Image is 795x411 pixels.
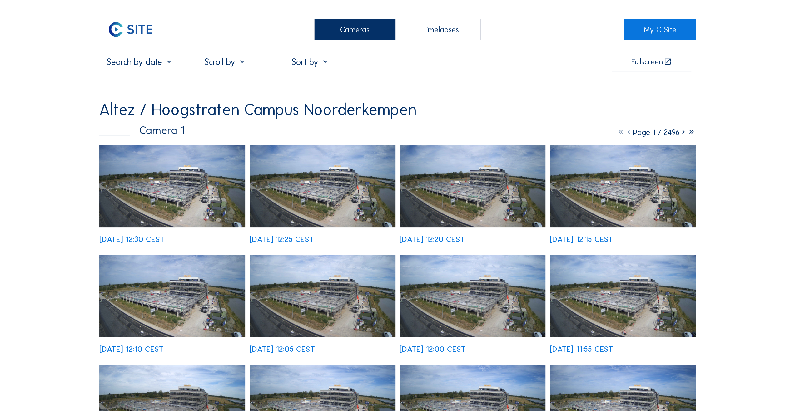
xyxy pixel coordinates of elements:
img: image_52798935 [250,255,395,337]
div: Fullscreen [631,58,663,66]
div: Cameras [314,19,395,40]
div: [DATE] 12:00 CEST [400,345,466,353]
img: image_52799160 [550,145,696,227]
img: image_52799602 [99,145,245,227]
img: image_52799312 [400,145,545,227]
div: [DATE] 11:55 CEST [550,345,613,353]
div: Timelapses [400,19,481,40]
img: C-SITE Logo [99,19,162,40]
img: image_52799083 [99,255,245,337]
div: [DATE] 12:25 CEST [250,235,314,243]
div: [DATE] 12:10 CEST [99,345,164,353]
img: image_52798643 [550,255,696,337]
input: Search by date 󰅀 [99,56,181,67]
div: [DATE] 12:20 CEST [400,235,465,243]
a: My C-Site [624,19,696,40]
a: C-SITE Logo [99,19,171,40]
div: Camera 1 [99,125,185,136]
div: [DATE] 12:05 CEST [250,345,315,353]
img: image_52799468 [250,145,395,227]
div: [DATE] 12:15 CEST [550,235,613,243]
span: Page 1 / 2496 [633,127,679,137]
div: [DATE] 12:30 CEST [99,235,165,243]
div: Altez / Hoogstraten Campus Noorderkempen [99,101,416,117]
img: image_52798797 [400,255,545,337]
